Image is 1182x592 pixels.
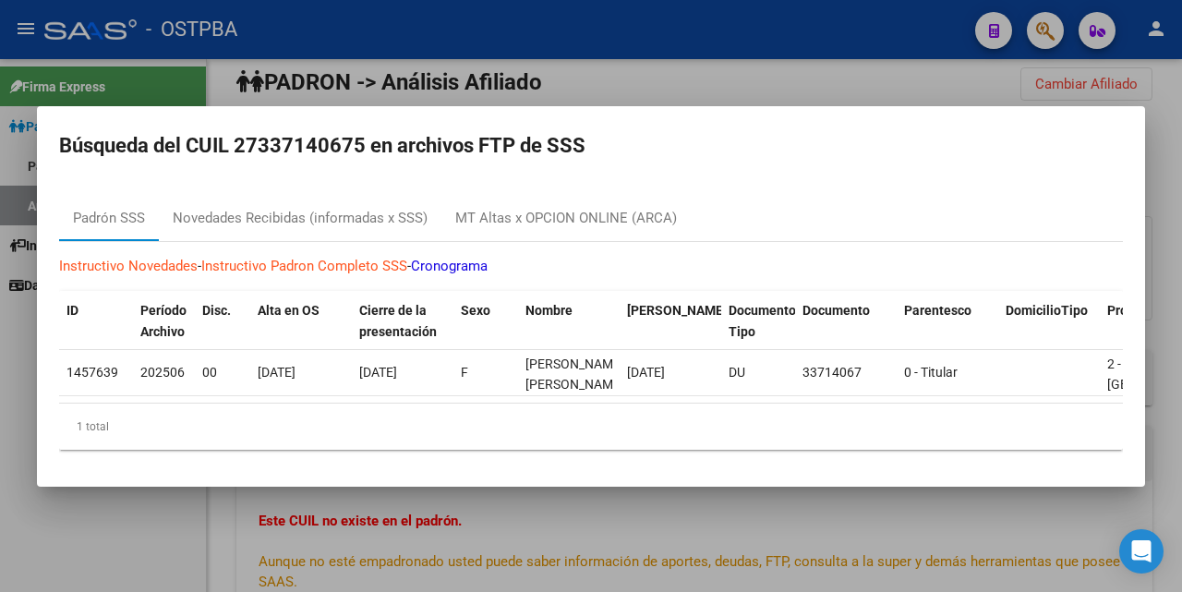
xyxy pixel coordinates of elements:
div: Open Intercom Messenger [1119,529,1164,574]
span: Alta en OS [258,303,320,318]
datatable-header-cell: Documento [795,291,897,352]
span: F [461,365,468,380]
span: Documento [802,303,870,318]
datatable-header-cell: Documento Tipo [721,291,795,352]
datatable-header-cell: Cierre de la presentación [352,291,453,352]
datatable-header-cell: Sexo [453,291,518,352]
datatable-header-cell: Disc. [195,291,250,352]
span: Provincia [1107,303,1163,318]
a: Instructivo Novedades [59,258,198,274]
span: DomicilioTipo [1006,303,1088,318]
datatable-header-cell: Alta en OS [250,291,352,352]
div: 33714067 [802,362,889,383]
div: 00 [202,362,243,383]
span: Parentesco [904,303,971,318]
a: Cronograma [411,258,488,274]
datatable-header-cell: ID [59,291,133,352]
span: Período Archivo [140,303,187,339]
span: 1457639 [66,365,118,380]
datatable-header-cell: DomicilioTipo [998,291,1100,352]
span: [DATE] [627,365,665,380]
span: Sexo [461,303,490,318]
span: Documento Tipo [729,303,796,339]
h2: Búsqueda del CUIL 27337140675 en archivos FTP de SSS [59,128,1123,163]
p: - - [59,256,1123,277]
datatable-header-cell: Nombre [518,291,620,352]
div: MT Altas x OPCION ONLINE (ARCA) [455,208,677,229]
span: Disc. [202,303,231,318]
span: 202506 [140,365,185,380]
datatable-header-cell: Período Archivo [133,291,195,352]
span: [DATE] [258,365,295,380]
span: [PERSON_NAME]. [627,303,730,318]
datatable-header-cell: Fecha Nac. [620,291,721,352]
span: AGUERO BARBARA MICAELA [525,356,624,393]
div: DU [729,362,788,383]
div: Padrón SSS [73,208,145,229]
span: Nombre [525,303,573,318]
datatable-header-cell: Parentesco [897,291,998,352]
div: Novedades Recibidas (informadas x SSS) [173,208,428,229]
a: Instructivo Padron Completo SSS [201,258,407,274]
span: [DATE] [359,365,397,380]
div: 1 total [59,404,1123,450]
span: 0 - Titular [904,365,958,380]
span: ID [66,303,78,318]
span: Cierre de la presentación [359,303,437,339]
